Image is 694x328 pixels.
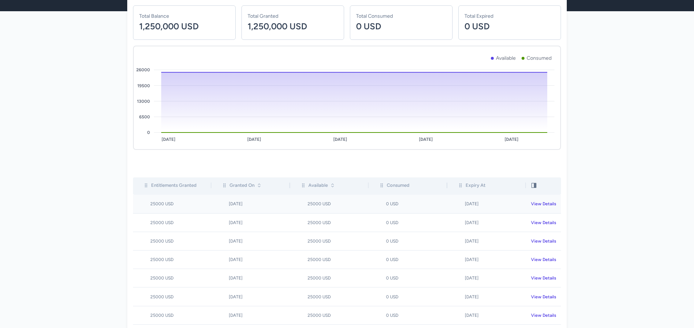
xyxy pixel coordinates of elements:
td: [DATE] [211,195,290,213]
div: View Details [531,220,561,226]
td: 25000 USD [290,306,369,324]
td: 25000 USD [290,195,369,213]
tspan: [DATE] [505,137,518,142]
td: 0 USD [369,269,447,287]
td: 0 USD [369,287,447,306]
td: [DATE] [211,306,290,324]
div: View Details [531,238,561,244]
td: 25000 USD [133,306,211,324]
tspan: 26000 [136,67,150,72]
p: Total Granted [248,12,338,20]
td: [DATE] [211,269,290,287]
tspan: [DATE] [333,137,347,142]
td: 25000 USD [133,269,211,287]
div: View Details [531,201,561,207]
td: [DATE] [447,287,526,306]
td: 0 USD [369,195,447,213]
tspan: 0 [147,130,150,135]
td: 25000 USD [133,213,211,232]
p: Total Consumed [356,12,446,20]
div: Available [300,182,335,189]
td: 0 USD [369,251,447,269]
tspan: [DATE] [419,137,433,142]
p: Total Balance [139,12,230,20]
p: 1,250,000 USD [139,20,230,33]
td: 0 USD [369,306,447,324]
div: Entitlements Granted [143,182,197,189]
tspan: 13000 [137,99,150,104]
td: [DATE] [447,195,526,213]
p: 1,250,000 USD [248,20,338,33]
td: [DATE] [211,287,290,306]
td: [DATE] [447,251,526,269]
div: Consumed [379,182,410,189]
td: 25000 USD [290,269,369,287]
td: 25000 USD [133,251,211,269]
td: [DATE] [447,213,526,232]
div: View Details [531,275,561,281]
p: Total Expired [464,12,555,20]
td: 0 USD [369,213,447,232]
td: 25000 USD [290,287,369,306]
tspan: [DATE] [162,137,175,142]
p: 0 USD [464,20,555,33]
div: Expiry At [458,182,485,189]
td: 25000 USD [133,195,211,213]
tspan: [DATE] [247,137,261,142]
td: 25000 USD [290,232,369,250]
td: [DATE] [211,251,290,269]
td: [DATE] [447,306,526,324]
tspan: 6500 [139,114,150,119]
td: 0 USD [369,232,447,250]
td: [DATE] [447,269,526,287]
p: Consumed [527,55,552,62]
tspan: 19500 [137,83,150,88]
td: [DATE] [211,213,290,232]
td: 25000 USD [133,232,211,250]
div: View Details [531,294,561,300]
div: View Details [531,312,561,318]
td: 25000 USD [133,287,211,306]
div: Granted On [222,182,262,189]
p: Available [496,55,516,62]
td: [DATE] [211,232,290,250]
div: View Details [531,257,561,262]
td: 25000 USD [290,251,369,269]
td: 25000 USD [290,213,369,232]
p: 0 USD [356,20,446,33]
td: [DATE] [447,232,526,250]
